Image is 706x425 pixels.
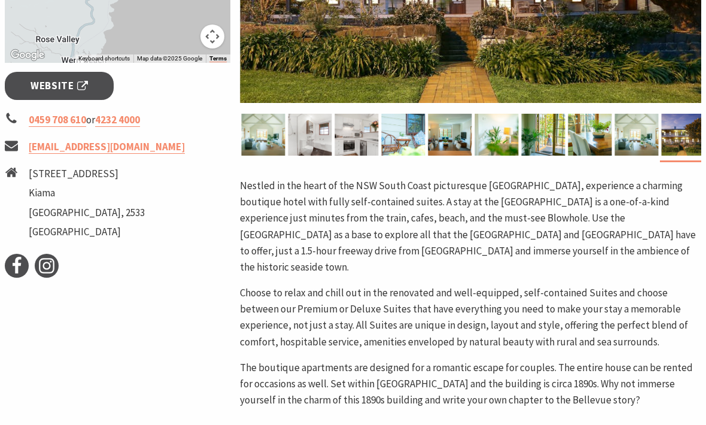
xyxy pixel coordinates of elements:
a: 4232 4000 [95,113,140,127]
a: Open this area in Google Maps (opens a new window) [8,47,47,63]
a: Terms (opens in new tab) [209,55,227,62]
img: Bellevue dining table with beige chairs and a small plant in the middle of the table [568,114,612,156]
span: Website [31,78,88,94]
p: Choose to relax and chill out in the renovated and well-equipped, self-contained Suites and choos... [240,285,701,350]
button: Map camera controls [200,25,224,48]
a: Website [5,72,114,100]
img: Cane chairs on Bellevue deck with blue and white cushions [382,114,425,156]
img: Google [8,47,47,63]
button: Keyboard shortcuts [78,54,130,63]
li: [STREET_ADDRESS] [29,166,145,182]
img: The Bellevue Kiama historic building [662,114,705,156]
a: 0459 708 610 [29,113,86,127]
span: Map data ©2025 Google [137,55,202,62]
p: Nestled in the heart of the NSW South Coast picturesque [GEOGRAPHIC_DATA], experience a charming ... [240,178,701,275]
img: Main loungeroom with high cieling white walls and comfortable lounge [615,114,659,156]
img: Superior Apt 6 Bathroom [288,114,332,156]
a: [EMAIL_ADDRESS][DOMAIN_NAME] [29,140,185,154]
li: Kiama [29,185,145,201]
li: or [5,112,230,128]
img: Beautiful french doors with an indoor palm tree at the entrance and someone sitting in the sun [522,114,565,156]
img: Room with white walls, lamp and slight view of room peering through an indoor palm tree [475,114,519,156]
img: Looking over dining table to beautiful room with white walls and tasteful furnishings [428,114,472,156]
li: [GEOGRAPHIC_DATA], 2533 [29,205,145,221]
p: The boutique apartments are designed for a romantic escape for couples. The entire house can be r... [240,360,701,409]
img: Kitchen, Apt 6 [335,114,379,156]
li: [GEOGRAPHIC_DATA] [29,224,145,240]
